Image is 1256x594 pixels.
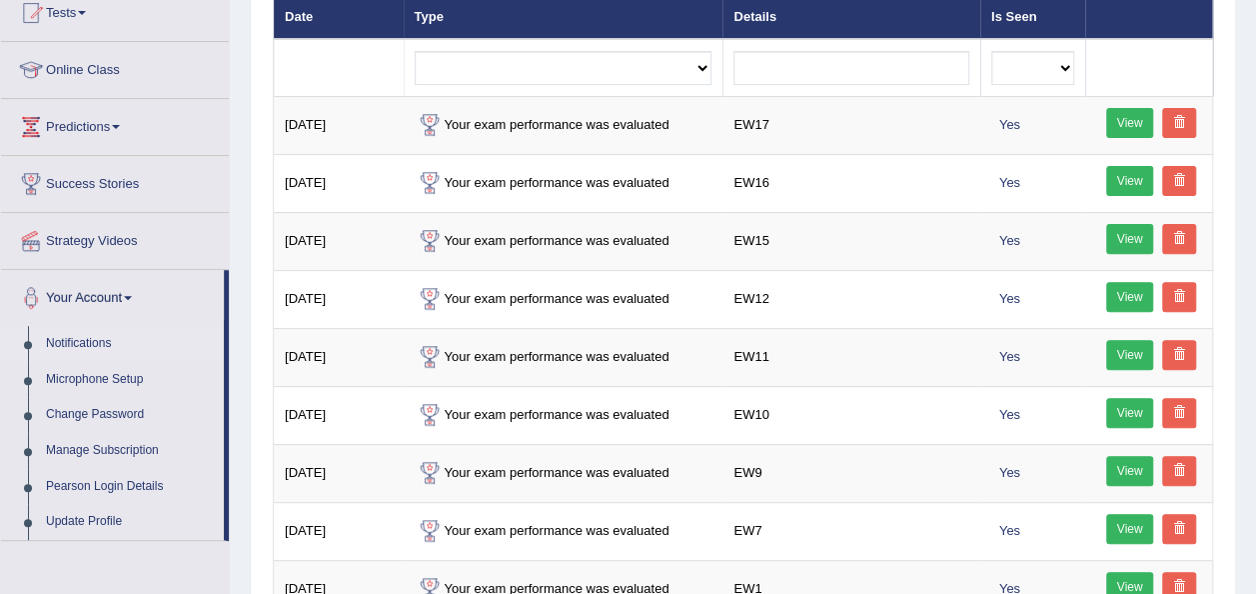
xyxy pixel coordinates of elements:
[404,212,723,270] td: Your exam performance was evaluated
[991,520,1028,541] span: Yes
[1,213,229,263] a: Strategy Videos
[991,462,1028,483] span: Yes
[404,154,723,212] td: Your exam performance was evaluated
[991,230,1028,251] span: Yes
[733,9,776,24] a: Details
[991,114,1028,135] span: Yes
[274,328,404,386] td: [DATE]
[37,397,224,433] a: Change Password
[37,469,224,505] a: Pearson Login Details
[1162,224,1196,254] a: Delete
[991,288,1028,309] span: Yes
[404,386,723,444] td: Your exam performance was evaluated
[1106,224,1154,254] a: View
[722,212,980,270] td: EW15
[1106,456,1154,486] a: View
[722,154,980,212] td: EW16
[991,9,1037,24] a: Is Seen
[1106,282,1154,312] a: View
[1162,456,1196,486] a: Delete
[1106,514,1154,544] a: View
[274,270,404,328] td: [DATE]
[1106,398,1154,428] a: View
[1162,398,1196,428] a: Delete
[1,156,229,206] a: Success Stories
[1162,282,1196,312] a: Delete
[404,96,723,154] td: Your exam performance was evaluated
[1106,108,1154,138] a: View
[1,42,229,92] a: Online Class
[1162,166,1196,196] a: Delete
[722,270,980,328] td: EW12
[415,9,444,24] a: Type
[991,404,1028,425] span: Yes
[285,9,313,24] a: Date
[404,328,723,386] td: Your exam performance was evaluated
[37,504,224,540] a: Update Profile
[1,270,224,320] a: Your Account
[1106,340,1154,370] a: View
[722,502,980,560] td: EW7
[404,502,723,560] td: Your exam performance was evaluated
[37,362,224,398] a: Microphone Setup
[1,99,229,149] a: Predictions
[1162,514,1196,544] a: Delete
[37,326,224,362] a: Notifications
[274,212,404,270] td: [DATE]
[37,433,224,469] a: Manage Subscription
[404,444,723,502] td: Your exam performance was evaluated
[722,96,980,154] td: EW17
[274,502,404,560] td: [DATE]
[274,386,404,444] td: [DATE]
[274,96,404,154] td: [DATE]
[722,386,980,444] td: EW10
[722,328,980,386] td: EW11
[991,172,1028,193] span: Yes
[274,154,404,212] td: [DATE]
[274,444,404,502] td: [DATE]
[722,444,980,502] td: EW9
[1106,166,1154,196] a: View
[1162,108,1196,138] a: Delete
[1162,340,1196,370] a: Delete
[991,346,1028,367] span: Yes
[404,270,723,328] td: Your exam performance was evaluated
